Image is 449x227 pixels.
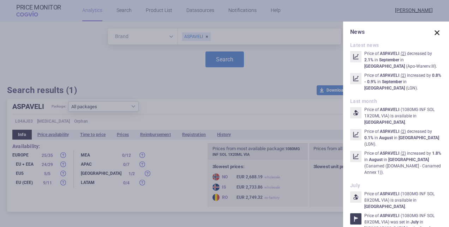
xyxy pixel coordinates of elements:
strong: ASPAVELI [380,73,400,78]
strong: August [379,135,393,140]
p: Price of decreased by in in ( Apo-Warenv.III ) . [364,50,442,69]
strong: ASPAVELI [380,107,400,112]
strong: ASPAVELI [380,191,400,196]
h2: Last month [350,98,442,104]
u: ( 2 ) [401,151,406,156]
strong: ASPAVELI [380,213,400,218]
u: ( 2 ) [401,73,406,78]
strong: ASPAVELI [380,129,400,134]
p: Price of increased by in in ( LGN ) . [364,72,442,91]
h2: July [350,183,442,189]
strong: September [379,57,399,62]
strong: [GEOGRAPHIC_DATA] [364,64,405,69]
strong: [GEOGRAPHIC_DATA] [364,120,405,125]
strong: 2.1% [364,57,373,62]
strong: [GEOGRAPHIC_DATA] [364,204,405,209]
p: Price of ( 1080MG INF SOL 1X20ML VIA ) is available in . [364,106,442,125]
strong: August [369,157,383,162]
strong: 1.8% [432,151,441,156]
strong: September [382,79,402,84]
u: ( 2 ) [401,129,406,134]
p: Price of ( 1080MG INF SOL 8X20ML VIA ) is available in . [364,191,442,210]
p: Price of decreased by in in ( LGN ) . [364,128,442,147]
h2: Latest news [350,42,442,48]
p: Price of increased by in in ( Canamed ([DOMAIN_NAME] - Canamed Annex 1) ) . [364,150,442,176]
strong: ASPAVELI [380,151,400,156]
strong: July [411,220,419,225]
strong: [GEOGRAPHIC_DATA] [364,86,405,91]
strong: 0.1% [364,135,373,140]
strong: ASPAVELI [380,51,400,56]
h1: News [350,29,442,35]
strong: [GEOGRAPHIC_DATA] [388,157,429,162]
strong: [GEOGRAPHIC_DATA] [399,135,439,140]
u: ( 2 ) [401,51,406,56]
